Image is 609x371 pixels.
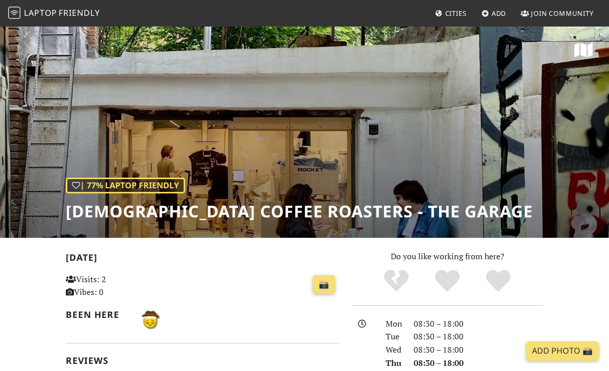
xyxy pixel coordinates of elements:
[422,268,473,294] div: Yes
[8,5,100,22] a: LaptopFriendly LaptopFriendly
[517,4,598,22] a: Join Community
[379,357,408,370] div: Thu
[313,275,335,294] a: 📸
[379,317,408,331] div: Mon
[66,178,185,194] div: | 77% Laptop Friendly
[473,268,524,294] div: Definitely!
[66,252,339,267] h2: [DATE]
[137,313,162,324] span: Basel B
[526,341,599,361] a: Add Photo 📸
[379,330,408,343] div: Tue
[379,343,408,357] div: Wed
[66,273,149,299] p: Visits: 2 Vibes: 0
[408,330,549,343] div: 08:30 – 18:00
[477,4,511,22] a: Add
[59,7,99,18] span: Friendly
[24,7,57,18] span: Laptop
[431,4,471,22] a: Cities
[531,9,594,18] span: Join Community
[351,250,543,263] p: Do you like working from here?
[66,355,339,366] h2: Reviews
[492,9,506,18] span: Add
[408,357,549,370] div: 08:30 – 18:00
[371,268,422,294] div: No
[66,309,125,320] h2: Been here
[8,7,20,19] img: LaptopFriendly
[445,9,467,18] span: Cities
[408,317,549,331] div: 08:30 – 18:00
[137,307,162,332] img: 3609-basel.jpg
[408,343,549,357] div: 08:30 – 18:00
[66,202,533,221] h1: [DEMOGRAPHIC_DATA] Coffee Roasters - The Garage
